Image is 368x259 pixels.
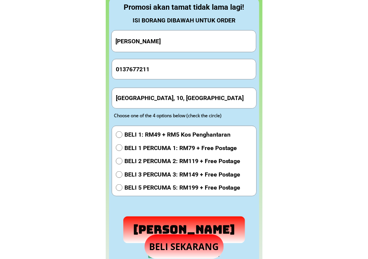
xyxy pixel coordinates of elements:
p: [PERSON_NAME] [121,216,248,244]
div: Choose one of the 4 options below (check the circle) [114,112,240,119]
span: BELI 1: RM49 + RM5 Kos Penghantaran [124,130,241,140]
input: Address(Ex: 52 Jalan Wirawati 7, Maluri, 55100 Kuala Lumpur) [114,88,254,108]
div: Promosi akan tamat tidak lama lagi! [109,1,259,13]
p: BELI SEKARANG [145,234,224,259]
span: BELI 1 PERCUMA 1: RM79 + Free Postage [124,143,241,153]
span: BELI 2 PERCUMA 2: RM119 + Free Postage [124,156,241,166]
div: ISI BORANG DIBAWAH UNTUK ORDER [109,16,259,25]
input: Your Full Name/ Nama Penuh [114,31,254,52]
input: Phone Number/ Nombor Telefon [114,59,254,79]
span: BELI 3 PERCUMA 3: RM149 + Free Postage [124,170,241,180]
span: BELI 5 PERCUMA 5: RM199 + Free Postage [124,183,241,193]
